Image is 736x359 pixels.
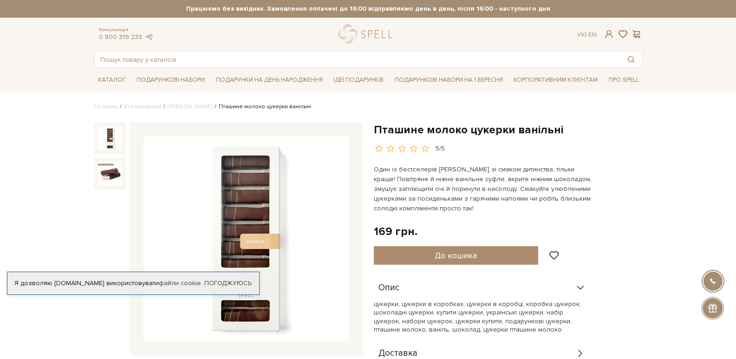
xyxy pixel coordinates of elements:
div: Ук [577,31,597,39]
span: Консультація: [99,27,154,33]
a: Погоджуюсь [204,279,252,287]
button: Пошук товару у каталозі [620,51,642,68]
a: Про Spell [605,73,642,87]
a: [PERSON_NAME] [168,103,212,110]
a: Подарункові набори [133,73,208,87]
a: En [588,31,597,39]
a: logo [339,25,397,44]
img: Пташине молоко цукерки ванільні [143,137,349,342]
a: Подарунки на День народження [212,73,326,87]
a: Подарункові набори на 1 Вересня [391,72,507,88]
strong: Працюємо без вихідних. Замовлення оплачені до 16:00 відправляємо день в день, після 16:00 - насту... [94,5,642,13]
a: Головна [94,103,117,110]
img: Пташине молоко цукерки ванільні [98,162,122,186]
a: Корпоративним клієнтам [510,72,601,88]
div: 169 грн. [374,224,417,239]
img: Пташине молоко цукерки ванільні [98,126,122,150]
p: цукерки, цукерки в коробках, цукерки в коробці, коробка цукерок, шоколадні цукерки, купити цукерк... [374,300,590,334]
a: Ідеї подарунків [330,73,387,87]
a: Каталог [94,73,130,87]
a: telegram [144,33,154,41]
input: Пошук товару у каталозі [95,51,620,68]
span: До кошика [435,250,477,261]
a: Вся продукція [124,103,161,110]
a: 0 800 319 233 [99,33,142,41]
h1: Пташине молоко цукерки ванільні [374,123,642,137]
span: Доставка [378,349,417,358]
span: Опис [378,284,399,292]
p: Один із бестселерів [PERSON_NAME] зі смаком дитинства, тільки краще! Повітряне й ніжне ванільне с... [374,164,592,213]
div: Я дозволяю [DOMAIN_NAME] використовувати [7,279,259,287]
a: файли cookie [159,279,201,287]
button: До кошика [374,246,539,265]
li: Пташине молоко цукерки ванільні [212,103,311,111]
div: 5/5 [436,144,445,153]
span: | [585,31,586,39]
